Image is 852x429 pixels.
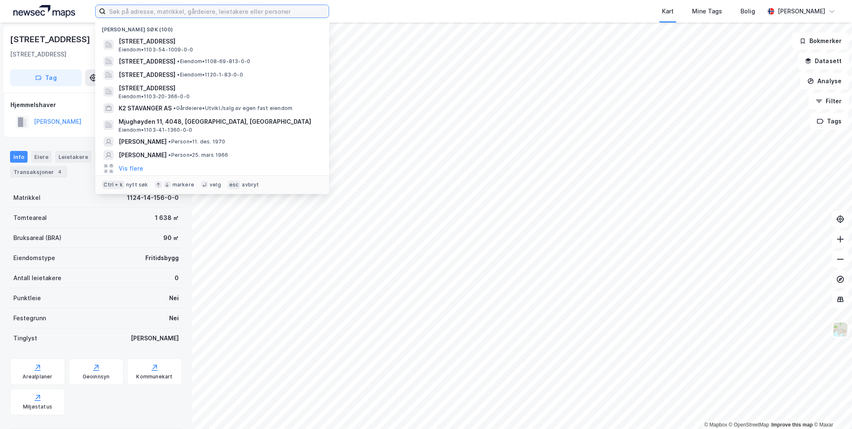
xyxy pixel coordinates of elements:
[13,5,75,18] img: logo.a4113a55bc3d86da70a041830d287a7e.svg
[119,163,143,174] button: Vis flere
[119,93,190,100] span: Eiendom • 1103-20-366-0-0
[740,6,755,16] div: Bolig
[56,168,64,176] div: 4
[168,138,171,145] span: •
[106,5,329,18] input: Søk på adresse, matrikkel, gårdeiere, leietakere eller personer
[771,422,813,428] a: Improve this map
[13,273,61,283] div: Antall leietakere
[798,53,849,69] button: Datasett
[168,138,225,145] span: Person • 11. des. 1970
[175,273,179,283] div: 0
[13,333,37,343] div: Tinglyst
[800,73,849,89] button: Analyse
[127,193,179,203] div: 1124-14-156-0-0
[145,253,179,263] div: Fritidsbygg
[10,33,92,46] div: [STREET_ADDRESS]
[13,293,41,303] div: Punktleie
[131,333,179,343] div: [PERSON_NAME]
[13,213,47,223] div: Tomteareal
[95,151,126,163] div: Datasett
[23,403,52,410] div: Miljøstatus
[13,253,55,263] div: Eiendomstype
[704,422,727,428] a: Mapbox
[729,422,769,428] a: OpenStreetMap
[126,181,148,188] div: nytt søk
[662,6,674,16] div: Kart
[31,151,52,163] div: Eiere
[119,117,319,127] span: Mjughøyden 11, 4048, [GEOGRAPHIC_DATA], [GEOGRAPHIC_DATA]
[10,166,67,178] div: Transaksjoner
[23,373,52,380] div: Arealplaner
[119,46,193,53] span: Eiendom • 1103-54-1009-0-0
[177,71,180,78] span: •
[809,93,849,110] button: Filter
[13,313,46,323] div: Festegrunn
[177,58,180,64] span: •
[13,193,41,203] div: Matrikkel
[172,181,194,188] div: markere
[10,151,28,163] div: Info
[119,36,319,46] span: [STREET_ADDRESS]
[136,373,172,380] div: Kommunekart
[55,151,91,163] div: Leietakere
[228,181,241,189] div: esc
[168,152,171,158] span: •
[119,137,167,147] span: [PERSON_NAME]
[169,293,179,303] div: Nei
[10,49,66,59] div: [STREET_ADDRESS]
[155,213,179,223] div: 1 638 ㎡
[119,150,167,160] span: [PERSON_NAME]
[119,127,192,133] span: Eiendom • 1103-41-1360-0-0
[210,181,221,188] div: velg
[177,71,243,78] span: Eiendom • 1120-1-83-0-0
[177,58,250,65] span: Eiendom • 1108-69-813-0-0
[119,83,319,93] span: [STREET_ADDRESS]
[810,389,852,429] iframe: Chat Widget
[119,56,175,66] span: [STREET_ADDRESS]
[832,322,848,337] img: Z
[95,20,329,35] div: [PERSON_NAME] søk (100)
[10,69,82,86] button: Tag
[13,233,61,243] div: Bruksareal (BRA)
[173,105,176,111] span: •
[810,389,852,429] div: Kontrollprogram for chat
[163,233,179,243] div: 90 ㎡
[173,105,292,112] span: Gårdeiere • Utvikl./salg av egen fast eiendom
[119,103,172,113] span: K2 STAVANGER AS
[242,181,259,188] div: avbryt
[168,152,228,158] span: Person • 25. mars 1966
[83,373,110,380] div: Geoinnsyn
[810,113,849,130] button: Tags
[10,100,182,110] div: Hjemmelshaver
[169,313,179,323] div: Nei
[119,70,175,80] span: [STREET_ADDRESS]
[792,33,849,49] button: Bokmerker
[102,181,124,189] div: Ctrl + k
[778,6,825,16] div: [PERSON_NAME]
[692,6,722,16] div: Mine Tags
